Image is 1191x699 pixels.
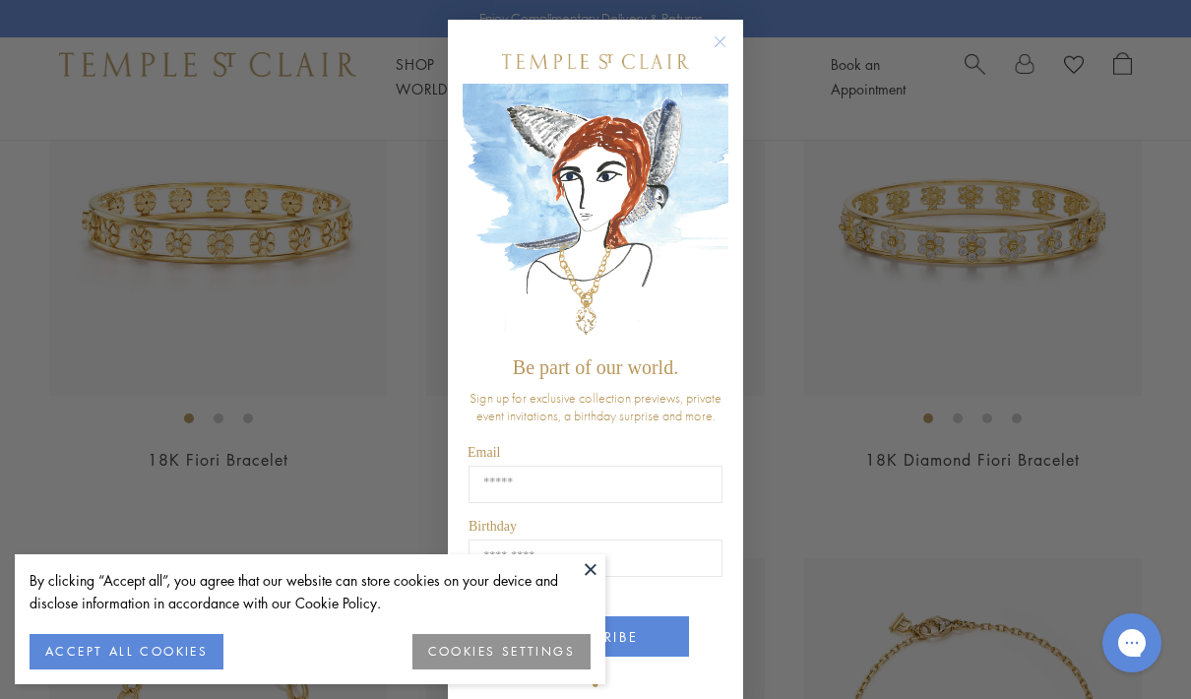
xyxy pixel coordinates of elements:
button: ACCEPT ALL COOKIES [30,634,223,669]
button: COOKIES SETTINGS [412,634,591,669]
span: Sign up for exclusive collection previews, private event invitations, a birthday surprise and more. [470,389,721,424]
input: Email [469,466,722,503]
span: Birthday [469,519,517,534]
img: c4a9eb12-d91a-4d4a-8ee0-386386f4f338.jpeg [463,84,728,347]
span: Email [468,445,500,460]
img: Temple St. Clair [502,54,689,69]
div: By clicking “Accept all”, you agree that our website can store cookies on your device and disclos... [30,569,591,614]
button: Close dialog [718,39,742,64]
iframe: Gorgias live chat messenger [1093,606,1171,679]
span: Be part of our world. [513,356,678,378]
